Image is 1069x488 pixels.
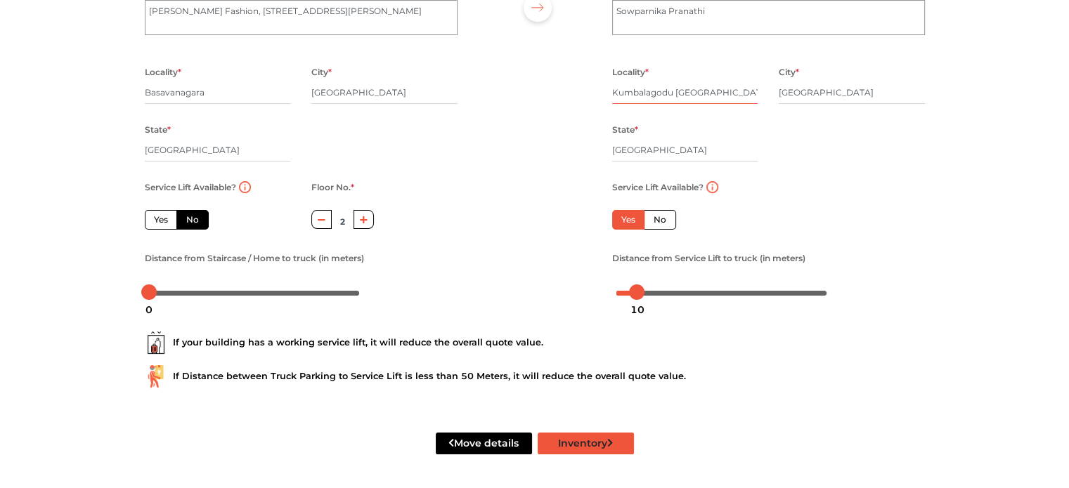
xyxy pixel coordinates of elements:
[538,433,634,454] button: Inventory
[612,178,704,197] label: Service Lift Available?
[311,178,354,197] label: Floor No.
[612,63,649,81] label: Locality
[311,63,332,81] label: City
[145,249,364,268] label: Distance from Staircase / Home to truck (in meters)
[625,298,650,322] div: 10
[145,210,177,230] label: Yes
[644,210,676,230] label: No
[145,121,171,139] label: State
[145,331,167,354] img: ...
[176,210,209,230] label: No
[145,331,925,354] div: If your building has a working service lift, it will reduce the overall quote value.
[145,178,236,197] label: Service Lift Available?
[612,121,638,139] label: State
[436,433,532,454] button: Move details
[145,63,181,81] label: Locality
[612,249,805,268] label: Distance from Service Lift to truck (in meters)
[779,63,799,81] label: City
[140,298,158,322] div: 0
[612,210,644,230] label: Yes
[145,365,167,388] img: ...
[145,365,925,388] div: If Distance between Truck Parking to Service Lift is less than 50 Meters, it will reduce the over...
